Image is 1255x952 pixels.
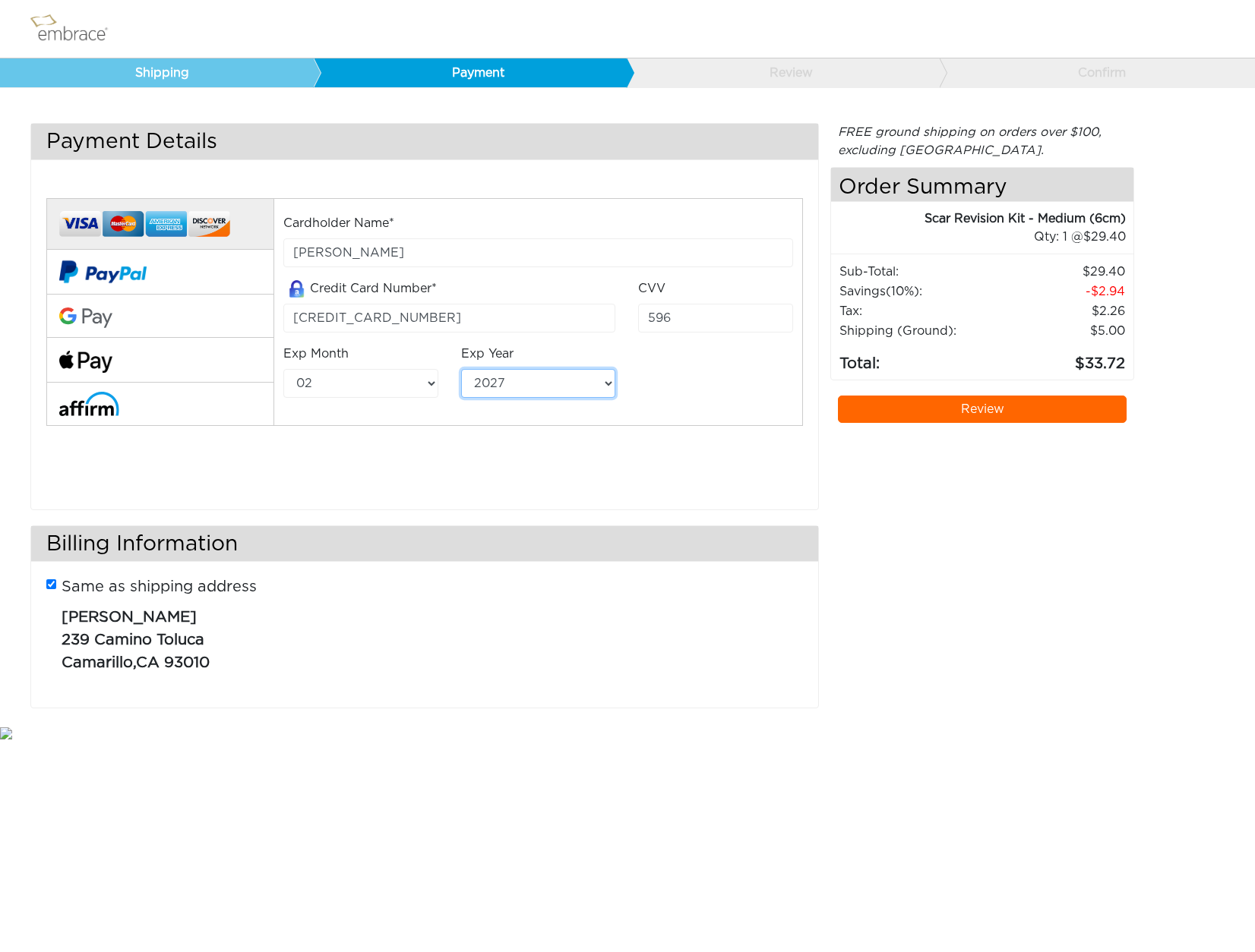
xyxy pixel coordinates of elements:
h4: Order Summary [831,168,1134,202]
img: logo.png [27,10,125,48]
a: Review [626,58,940,87]
label: CVV [638,279,665,298]
img: fullApplePay.png [59,351,112,373]
label: Exp Year [461,345,514,363]
td: 29.40 [997,262,1126,282]
img: paypal-v2.png [59,250,147,294]
div: 1 @ [850,228,1127,246]
label: Same as shipping address [62,575,257,598]
h3: Billing Information [31,526,818,562]
div: FREE ground shipping on orders over $100, excluding [GEOGRAPHIC_DATA]. [830,123,1135,159]
span: [PERSON_NAME] [62,610,197,625]
img: credit-cards.png [59,206,230,242]
p: , [62,598,791,674]
span: 29.40 [1083,231,1126,243]
div: Scar Revision Kit - Medium (6cm) [831,210,1127,228]
span: 239 Camino Toluca [62,632,204,648]
td: 2.94 [997,282,1126,301]
a: Payment [313,58,627,87]
span: Camarillo [62,655,133,670]
label: Cardholder Name* [283,214,394,232]
img: Google-Pay-Logo.svg [59,307,112,329]
span: (10%) [886,285,919,298]
label: Exp Month [283,345,349,363]
a: Confirm [939,58,1253,87]
span: 93010 [164,655,210,670]
label: Credit Card Number* [283,279,437,298]
td: Shipping (Ground): [839,321,997,341]
td: Tax: [839,301,997,321]
td: $5.00 [997,321,1126,341]
h3: Payment Details [31,124,818,159]
span: CA [136,655,160,670]
td: Savings : [839,282,997,301]
td: 2.26 [997,301,1126,321]
img: affirm-logo.svg [59,392,119,415]
td: Sub-Total: [839,262,997,282]
td: Total: [839,341,997,376]
a: Review [838,396,1127,423]
img: amazon-lock.png [283,280,310,298]
td: 33.72 [997,341,1126,376]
